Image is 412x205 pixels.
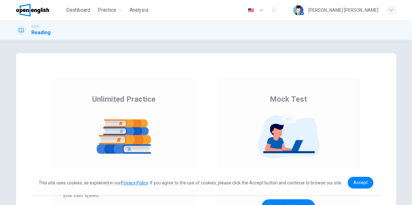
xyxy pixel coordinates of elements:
[39,180,342,185] span: This site uses cookies, as explained in our . If you agree to the use of cookies, please click th...
[247,8,255,13] img: en
[353,180,368,185] span: Accept
[92,94,155,104] span: Unlimited Practice
[31,24,39,29] span: IELTS
[66,6,90,14] span: Dashboard
[16,4,49,16] img: OpenEnglish logo
[121,180,148,185] a: Privacy Policy
[293,5,303,15] img: Profile picture
[31,170,381,195] div: cookieconsent
[63,169,185,199] span: This mode lets you answer as many questions as you want. There is no time limit. You get feedback...
[95,4,124,16] button: Practice
[348,177,373,189] a: dismiss cookie message
[64,4,93,16] button: Dashboard
[98,6,116,14] span: Practice
[228,169,349,192] span: This mode gives you a test like the real one. You will get a score and see what you are good at a...
[127,4,151,16] button: Analysis
[16,4,64,16] a: OpenEnglish logo
[130,6,149,14] span: Analysis
[31,29,51,36] h1: Reading
[270,94,307,104] span: Mock Test
[308,6,378,14] div: [PERSON_NAME] [PERSON_NAME]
